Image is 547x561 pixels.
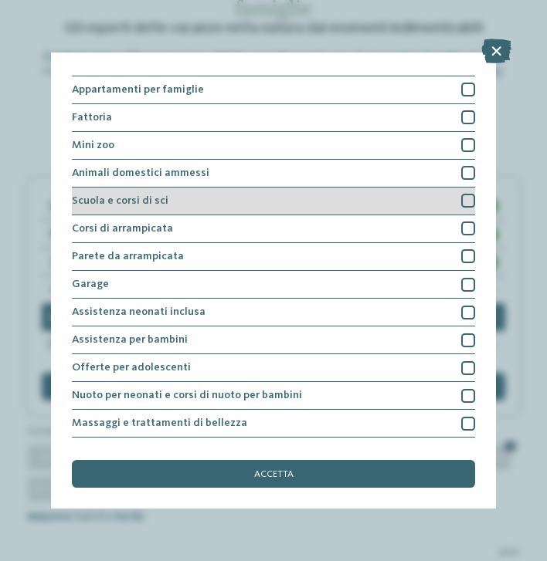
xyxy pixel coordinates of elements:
[72,417,247,428] span: Massaggi e trattamenti di bellezza
[72,390,302,400] span: Nuoto per neonati e corsi di nuoto per bambini
[72,223,173,234] span: Corsi di arrampicata
[72,334,188,345] span: Assistenza per bambini
[72,279,109,289] span: Garage
[72,251,184,262] span: Parete da arrampicata
[72,195,168,206] span: Scuola e corsi di sci
[72,84,204,95] span: Appartamenti per famiglie
[72,306,206,317] span: Assistenza neonati inclusa
[72,140,114,150] span: Mini zoo
[72,362,191,373] span: Offerte per adolescenti
[72,112,112,123] span: Fattoria
[254,470,294,480] span: accetta
[72,167,209,178] span: Animali domestici ammessi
